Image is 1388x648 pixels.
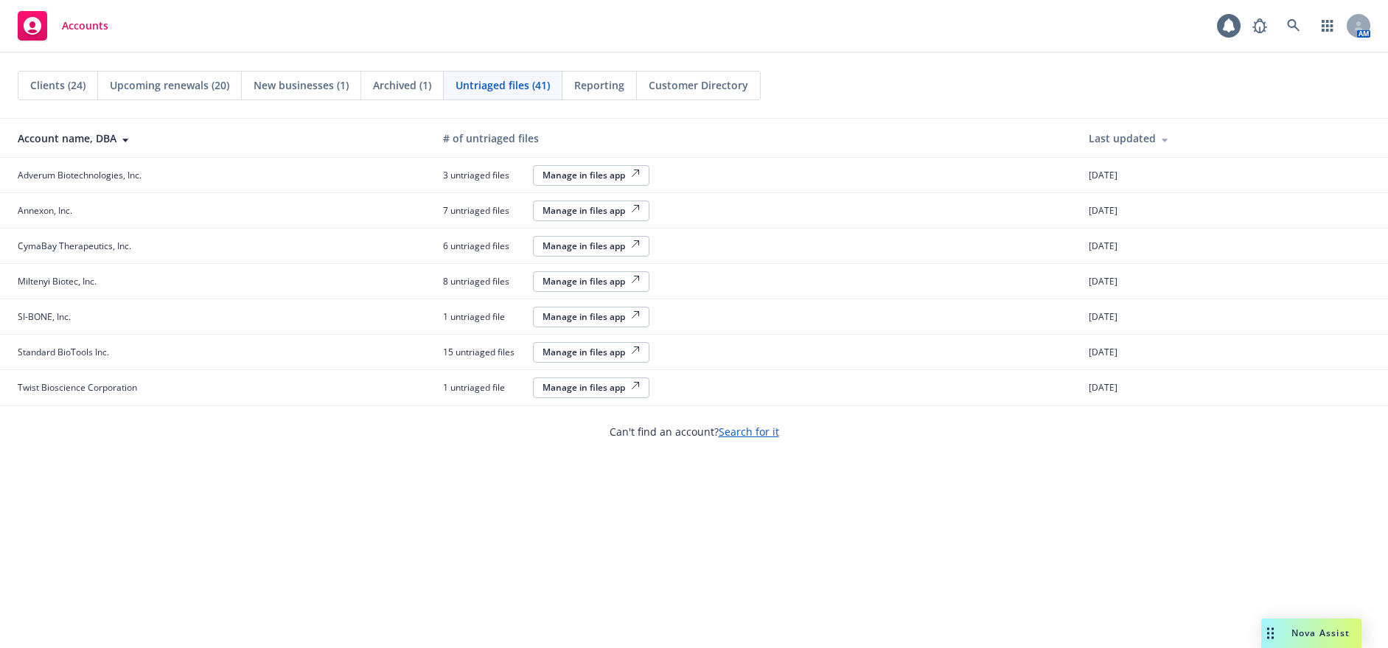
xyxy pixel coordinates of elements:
span: [DATE] [1089,169,1117,181]
span: [DATE] [1089,310,1117,323]
button: Manage in files app [533,307,649,327]
button: Manage in files app [533,377,649,398]
div: Manage in files app [543,381,640,394]
span: [DATE] [1089,346,1117,358]
a: Report a Bug [1245,11,1274,41]
div: Manage in files app [543,275,640,288]
div: Manage in files app [543,204,640,217]
span: Miltenyi Biotec, Inc. [18,275,97,288]
span: Annexon, Inc. [18,204,72,217]
span: Upcoming renewals (20) [110,77,229,93]
a: Search [1279,11,1308,41]
span: SI-BONE, Inc. [18,310,71,323]
a: Accounts [12,5,114,46]
span: [DATE] [1089,240,1117,252]
div: Last updated [1089,130,1376,146]
span: Nova Assist [1291,627,1350,639]
div: Manage in files app [543,310,640,323]
span: Standard BioTools Inc. [18,346,109,358]
span: Accounts [62,20,108,32]
button: Manage in files app [533,342,649,363]
span: 1 untriaged file [443,381,524,394]
span: Twist Bioscience Corporation [18,381,137,394]
div: Manage in files app [543,240,640,252]
span: 7 untriaged files [443,204,524,217]
span: Clients (24) [30,77,86,93]
div: # of untriaged files [443,130,1066,146]
button: Manage in files app [533,165,649,186]
div: Manage in files app [543,346,640,358]
span: Reporting [574,77,624,93]
a: Switch app [1313,11,1342,41]
div: Manage in files app [543,169,640,181]
span: Adverum Biotechnologies, Inc. [18,169,142,181]
span: Archived (1) [373,77,431,93]
span: Customer Directory [649,77,748,93]
a: Search for it [719,425,779,439]
span: [DATE] [1089,381,1117,394]
span: 6 untriaged files [443,240,524,252]
div: Account name, DBA [18,130,419,146]
span: CymaBay Therapeutics, Inc. [18,240,131,252]
span: [DATE] [1089,275,1117,288]
span: [DATE] [1089,204,1117,217]
button: Manage in files app [533,271,649,292]
span: 8 untriaged files [443,275,524,288]
span: 3 untriaged files [443,169,524,181]
button: Nova Assist [1261,619,1361,648]
span: 1 untriaged file [443,310,524,323]
span: Can't find an account? [610,424,779,439]
div: Drag to move [1261,619,1280,648]
button: Manage in files app [533,201,649,221]
button: Manage in files app [533,236,649,257]
span: 15 untriaged files [443,346,524,358]
span: Untriaged files (41) [456,77,550,93]
span: New businesses (1) [254,77,349,93]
